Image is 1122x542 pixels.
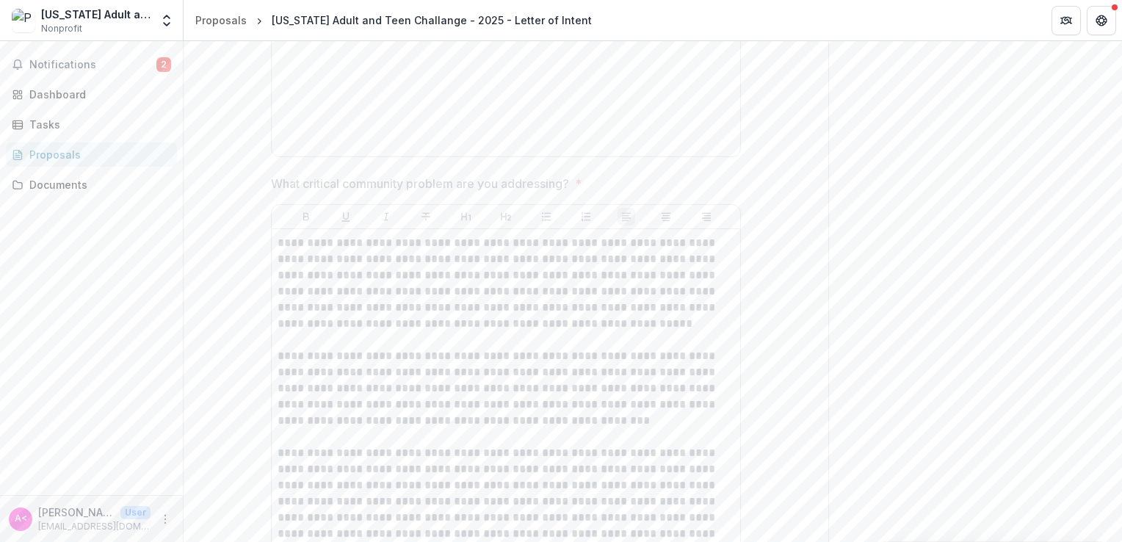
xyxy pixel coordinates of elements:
div: Dashboard [29,87,165,102]
a: Proposals [6,142,177,167]
img: Pennsylvania Adult and Teen Challange [12,9,35,32]
button: Underline [337,208,355,225]
p: [EMAIL_ADDRESS][DOMAIN_NAME] [38,520,151,533]
a: Proposals [189,10,253,31]
span: Notifications [29,59,156,71]
button: Ordered List [577,208,595,225]
div: Amanda Van der Linden <avanderlinden@paatc.org> [15,514,27,524]
button: Italicize [377,208,395,225]
div: Tasks [29,117,165,132]
button: Align Right [698,208,715,225]
span: 2 [156,57,171,72]
button: Strike [417,208,435,225]
button: Align Center [657,208,675,225]
div: [US_STATE] Adult and Teen Challange - 2025 - Letter of Intent [272,12,592,28]
div: Proposals [195,12,247,28]
button: Notifications2 [6,53,177,76]
button: Bullet List [538,208,555,225]
p: [PERSON_NAME] <[EMAIL_ADDRESS][DOMAIN_NAME]> [38,505,115,520]
button: Open entity switcher [156,6,177,35]
div: Proposals [29,147,165,162]
button: Heading 2 [497,208,515,225]
div: [US_STATE] Adult and Teen Challange [41,7,151,22]
button: Partners [1052,6,1081,35]
button: Heading 1 [457,208,475,225]
nav: breadcrumb [189,10,598,31]
a: Documents [6,173,177,197]
div: Documents [29,177,165,192]
a: Tasks [6,112,177,137]
p: User [120,506,151,519]
span: Nonprofit [41,22,82,35]
a: Dashboard [6,82,177,106]
button: Bold [297,208,315,225]
p: What critical community problem are you addressing? [271,175,569,192]
button: More [156,510,174,528]
button: Align Left [618,208,635,225]
button: Get Help [1087,6,1116,35]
